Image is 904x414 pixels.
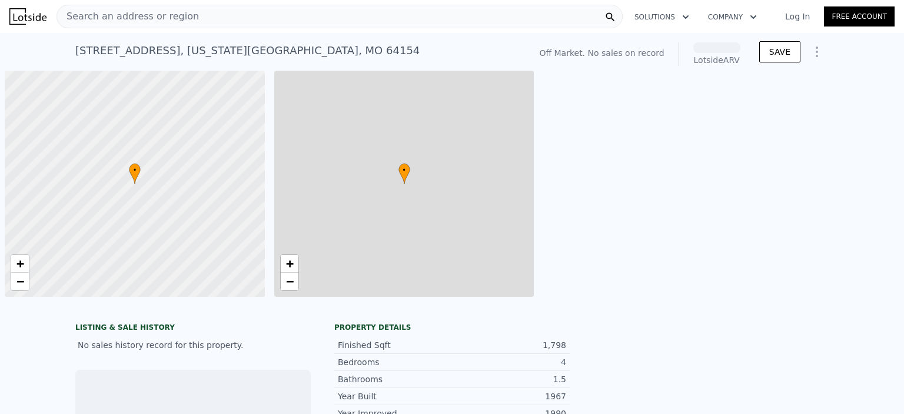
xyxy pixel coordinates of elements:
[398,165,410,175] span: •
[16,274,24,289] span: −
[539,47,664,59] div: Off Market. No sales on record
[338,390,452,402] div: Year Built
[338,356,452,368] div: Bedrooms
[759,41,800,62] button: SAVE
[824,6,895,27] a: Free Account
[771,11,824,22] a: Log In
[11,255,29,273] a: Zoom in
[398,163,410,184] div: •
[75,42,420,59] div: [STREET_ADDRESS] , [US_STATE][GEOGRAPHIC_DATA] , MO 64154
[452,339,566,351] div: 1,798
[338,373,452,385] div: Bathrooms
[285,274,293,289] span: −
[75,323,311,334] div: LISTING & SALE HISTORY
[334,323,570,332] div: Property details
[281,273,298,290] a: Zoom out
[285,256,293,271] span: +
[338,339,452,351] div: Finished Sqft
[805,40,829,64] button: Show Options
[57,9,199,24] span: Search an address or region
[11,273,29,290] a: Zoom out
[452,373,566,385] div: 1.5
[129,165,141,175] span: •
[281,255,298,273] a: Zoom in
[16,256,24,271] span: +
[693,54,740,66] div: Lotside ARV
[452,390,566,402] div: 1967
[699,6,766,28] button: Company
[625,6,699,28] button: Solutions
[452,356,566,368] div: 4
[129,163,141,184] div: •
[9,8,46,25] img: Lotside
[75,334,311,356] div: No sales history record for this property.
